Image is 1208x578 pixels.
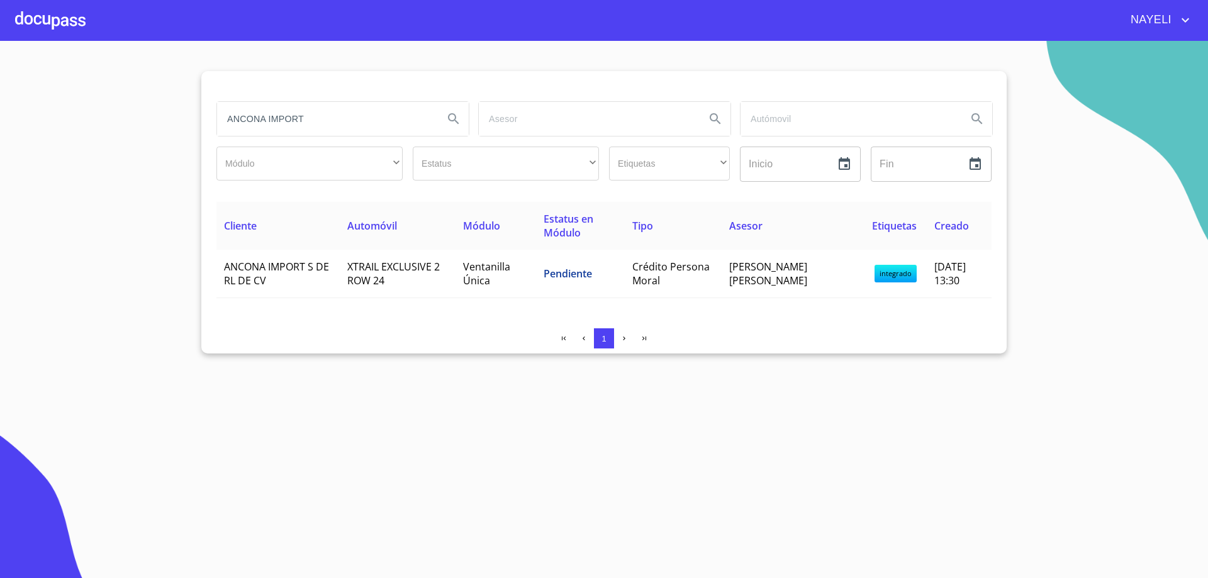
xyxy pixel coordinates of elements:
div: ​ [216,147,403,181]
span: Estatus en Módulo [544,212,593,240]
div: ​ [609,147,730,181]
input: search [479,102,695,136]
span: 1 [601,334,606,343]
span: [PERSON_NAME] [PERSON_NAME] [729,260,807,287]
span: integrado [875,265,917,282]
button: 1 [594,328,614,348]
span: Asesor [729,219,763,233]
span: [DATE] 13:30 [934,260,966,287]
span: ANCONA IMPORT S DE RL DE CV [224,260,329,287]
button: account of current user [1121,10,1193,30]
span: Pendiente [544,267,592,281]
span: XTRAIL EXCLUSIVE 2 ROW 24 [347,260,440,287]
span: Crédito Persona Moral [632,260,710,287]
button: Search [700,104,730,134]
span: Cliente [224,219,257,233]
span: Etiquetas [872,219,917,233]
div: ​ [413,147,599,181]
span: Ventanilla Única [463,260,510,287]
span: Creado [934,219,969,233]
span: Módulo [463,219,500,233]
span: Tipo [632,219,653,233]
span: NAYELI [1121,10,1178,30]
span: Automóvil [347,219,397,233]
button: Search [439,104,469,134]
input: search [217,102,433,136]
button: Search [962,104,992,134]
input: search [741,102,957,136]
